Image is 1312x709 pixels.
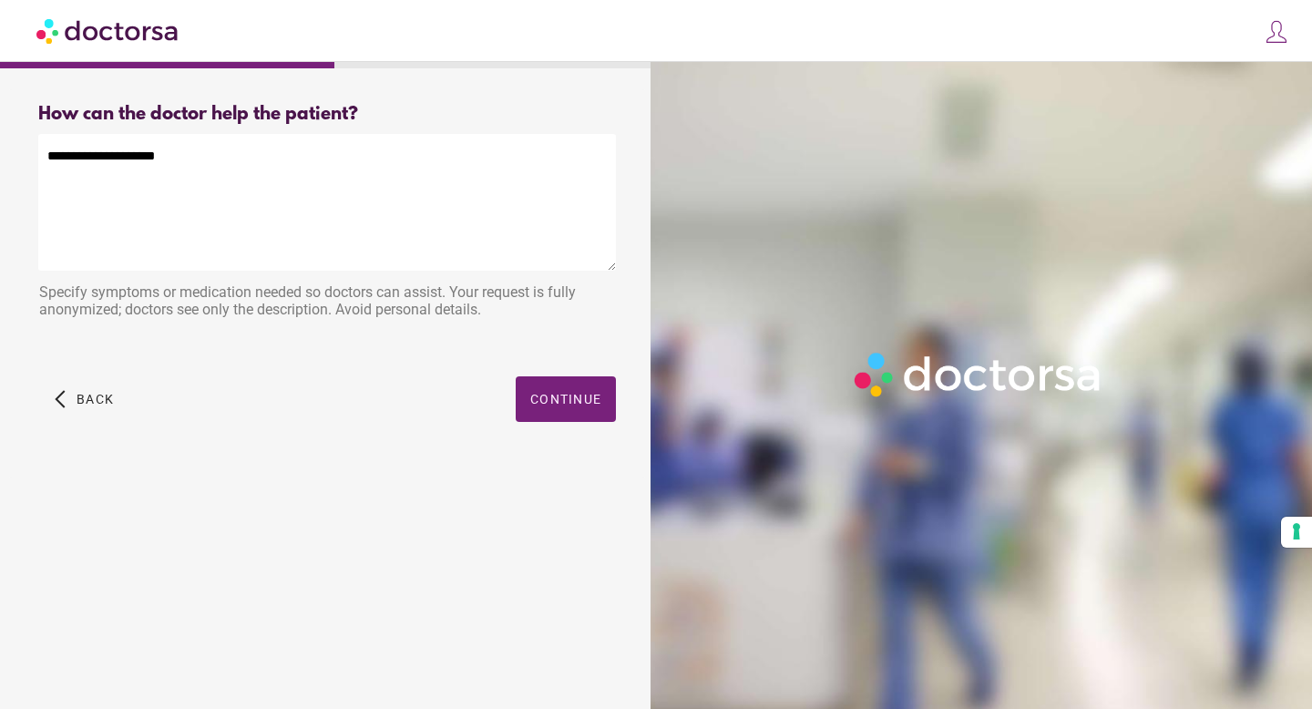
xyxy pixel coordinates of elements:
[516,376,616,422] button: Continue
[847,345,1110,404] img: Logo-Doctorsa-trans-White-partial-flat.png
[530,392,601,406] span: Continue
[47,376,121,422] button: arrow_back_ios Back
[38,274,616,332] div: Specify symptoms or medication needed so doctors can assist. Your request is fully anonymized; do...
[36,10,180,51] img: Doctorsa.com
[1264,19,1289,45] img: icons8-customer-100.png
[77,392,114,406] span: Back
[38,104,616,125] div: How can the doctor help the patient?
[1281,517,1312,548] button: Your consent preferences for tracking technologies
